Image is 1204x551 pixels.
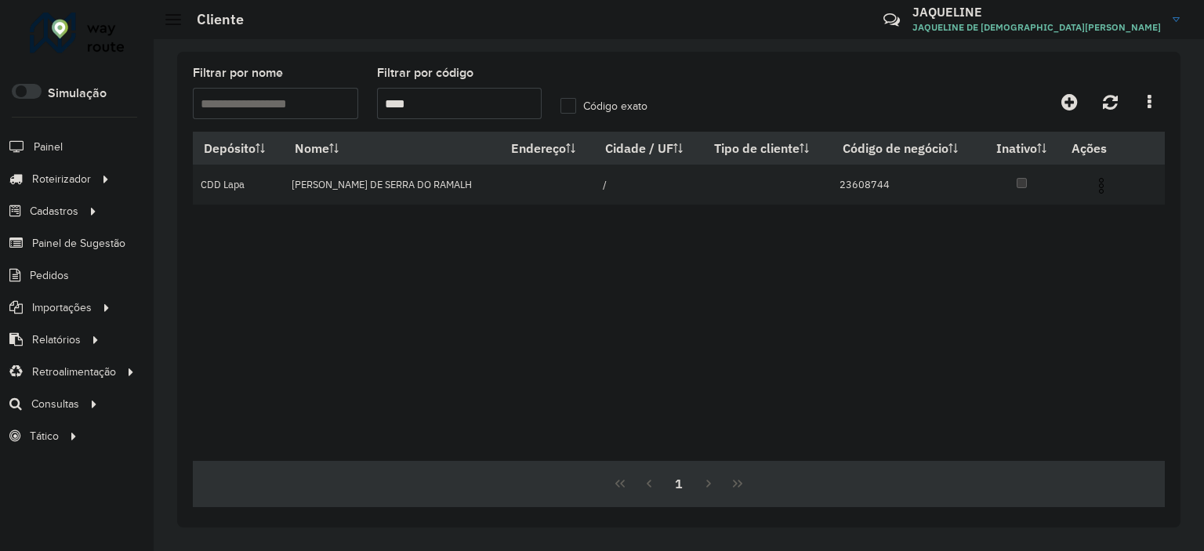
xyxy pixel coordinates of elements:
span: Importações [32,299,92,316]
td: CDD Lapa [193,165,284,205]
td: 23608744 [832,165,982,205]
span: Painel de Sugestão [32,235,125,252]
th: Ações [1061,132,1155,165]
th: Inativo [982,132,1061,165]
span: Cadastros [30,203,78,219]
span: JAQUELINE DE [DEMOGRAPHIC_DATA][PERSON_NAME] [912,20,1161,34]
td: / [595,165,704,205]
label: Filtrar por nome [193,63,283,82]
label: Código exato [560,98,647,114]
th: Endereço [500,132,594,165]
th: Depósito [193,132,284,165]
span: Relatórios [32,332,81,348]
span: Roteirizador [32,171,91,187]
span: Consultas [31,396,79,412]
th: Tipo de cliente [704,132,832,165]
span: Tático [30,428,59,444]
label: Simulação [48,84,107,103]
h3: JAQUELINE [912,5,1161,20]
th: Cidade / UF [595,132,704,165]
span: Pedidos [30,267,69,284]
td: [PERSON_NAME] DE SERRA DO RAMALH [284,165,500,205]
span: Painel [34,139,63,155]
h2: Cliente [181,11,244,28]
th: Código de negócio [832,132,982,165]
button: 1 [664,469,694,498]
label: Filtrar por código [377,63,473,82]
th: Nome [284,132,500,165]
span: Retroalimentação [32,364,116,380]
a: Contato Rápido [875,3,908,37]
